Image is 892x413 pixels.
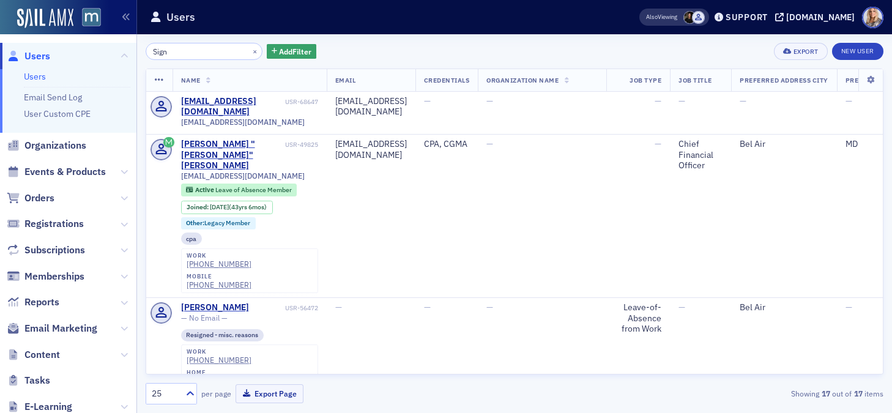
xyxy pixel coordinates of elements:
[24,139,86,152] span: Organizations
[832,43,883,60] a: New User
[775,13,859,21] button: [DOMAIN_NAME]
[210,203,267,211] div: (43yrs 6mos)
[7,165,106,179] a: Events & Products
[740,95,746,106] span: —
[486,138,493,149] span: —
[7,322,97,335] a: Email Marketing
[740,302,828,313] div: Bel Air
[424,139,470,150] div: CPA, CGMA
[7,348,60,362] a: Content
[335,96,407,117] div: [EMAIL_ADDRESS][DOMAIN_NAME]
[181,171,305,180] span: [EMAIL_ADDRESS][DOMAIN_NAME]
[678,139,723,171] div: Chief Financial Officer
[181,217,256,229] div: Other:
[692,11,705,24] span: Justin Chase
[186,186,291,194] a: Active Leave of Absence Member
[181,117,305,127] span: [EMAIL_ADDRESS][DOMAIN_NAME]
[852,388,864,399] strong: 17
[486,76,559,84] span: Organization Name
[195,185,215,194] span: Active
[335,76,356,84] span: Email
[146,43,262,60] input: Search…
[181,233,203,245] div: cpa
[678,302,685,313] span: —
[187,355,251,365] a: [PHONE_NUMBER]
[846,95,852,106] span: —
[24,108,91,119] a: User Custom CPE
[201,388,231,399] label: per page
[152,387,179,400] div: 25
[335,139,407,160] div: [EMAIL_ADDRESS][DOMAIN_NAME]
[740,139,828,150] div: Bel Air
[862,7,883,28] span: Profile
[683,11,696,24] span: Lauren McDonough
[181,139,283,171] div: [PERSON_NAME] "[PERSON_NAME]" [PERSON_NAME]
[187,252,251,259] div: work
[24,374,50,387] span: Tasks
[285,141,318,149] div: USR-49825
[181,96,283,117] a: [EMAIL_ADDRESS][DOMAIN_NAME]
[24,92,82,103] a: Email Send Log
[166,10,195,24] h1: Users
[187,280,251,289] a: [PHONE_NUMBER]
[187,369,251,376] div: home
[181,76,201,84] span: Name
[655,95,661,106] span: —
[181,201,273,214] div: Joined: 1982-02-17 00:00:00
[285,98,318,106] div: USR-68647
[486,302,493,313] span: —
[186,218,204,227] span: Other :
[774,43,827,60] button: Export
[7,192,54,205] a: Orders
[279,46,311,57] span: Add Filter
[187,273,251,280] div: mobile
[726,12,768,23] div: Support
[24,71,46,82] a: Users
[678,76,712,84] span: Job Title
[7,50,50,63] a: Users
[17,9,73,28] img: SailAMX
[187,259,251,269] a: [PHONE_NUMBER]
[335,302,342,313] span: —
[181,313,228,322] span: — No Email —
[236,384,303,403] button: Export Page
[181,184,297,196] div: Active: Active: Leave of Absence Member
[630,76,661,84] span: Job Type
[655,138,661,149] span: —
[794,48,819,55] div: Export
[186,219,250,227] a: Other:Legacy Member
[181,329,264,341] div: Resigned - misc. reasons
[24,192,54,205] span: Orders
[24,348,60,362] span: Content
[82,8,101,27] img: SailAMX
[646,13,677,21] span: Viewing
[7,217,84,231] a: Registrations
[678,95,685,106] span: —
[7,139,86,152] a: Organizations
[486,95,493,106] span: —
[424,76,470,84] span: Credentials
[215,185,292,194] span: Leave of Absence Member
[424,95,431,106] span: —
[24,50,50,63] span: Users
[24,217,84,231] span: Registrations
[7,244,85,257] a: Subscriptions
[646,388,883,399] div: Showing out of items
[210,203,229,211] span: [DATE]
[24,270,84,283] span: Memberships
[424,302,431,313] span: —
[267,44,317,59] button: AddFilter
[740,76,828,84] span: Preferred Address City
[615,302,661,335] div: Leave-of-Absence from Work
[846,302,852,313] span: —
[181,302,249,313] a: [PERSON_NAME]
[73,8,101,29] a: View Homepage
[187,348,251,355] div: work
[24,322,97,335] span: Email Marketing
[786,12,855,23] div: [DOMAIN_NAME]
